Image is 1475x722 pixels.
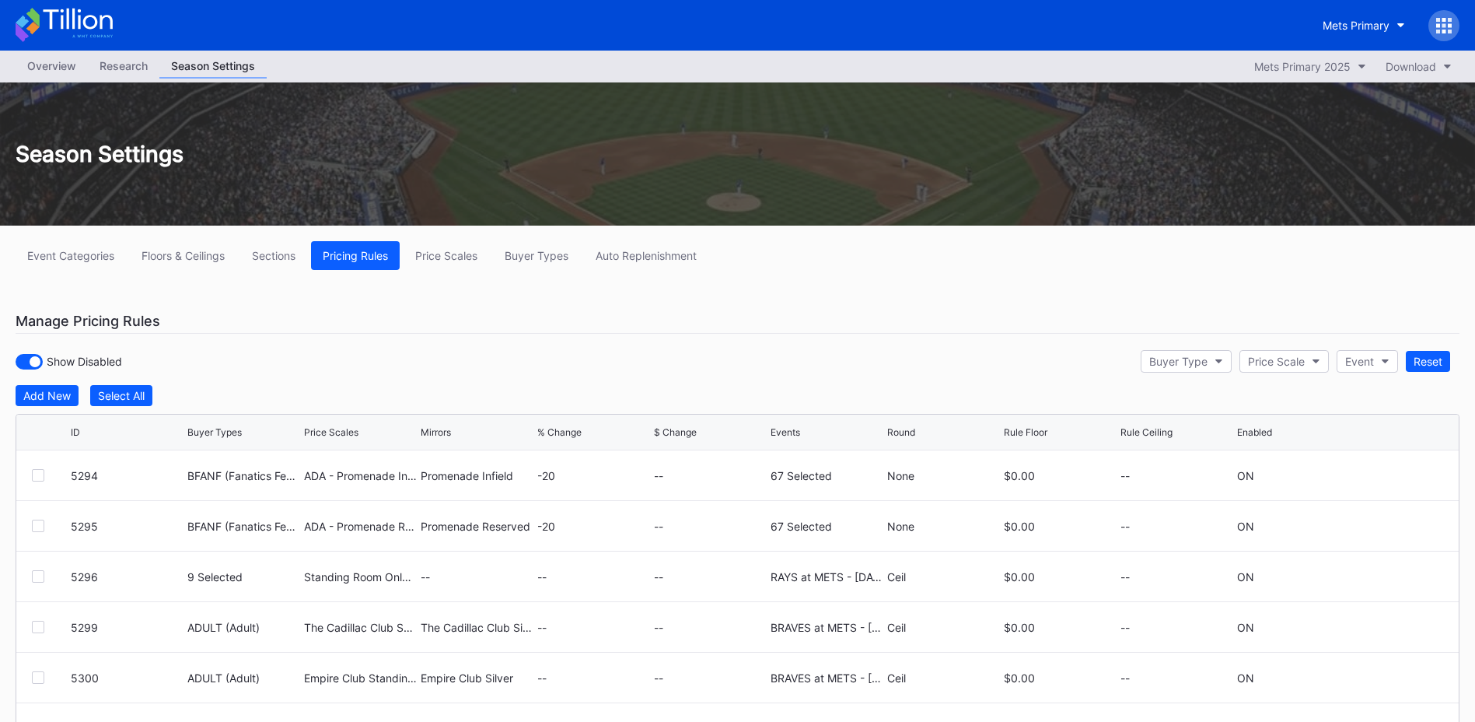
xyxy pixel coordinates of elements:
[187,520,300,533] div: BFANF (Fanatics Fest Offer)
[654,426,697,438] div: $ Change
[421,621,533,634] div: The Cadillac Club Silver
[654,520,767,533] div: --
[16,354,122,370] div: Show Disabled
[1004,570,1117,584] div: $0.00
[1149,355,1208,368] div: Buyer Type
[304,621,417,634] div: The Cadillac Club SRO (5671)
[887,520,1000,533] div: None
[1237,520,1254,533] div: ON
[1004,426,1047,438] div: Rule Floor
[596,249,697,262] div: Auto Replenishment
[1120,469,1233,482] div: --
[159,54,267,79] a: Season Settings
[1120,426,1173,438] div: Rule Ceiling
[187,426,242,438] div: Buyer Types
[1386,60,1436,73] div: Download
[1254,60,1351,73] div: Mets Primary 2025
[421,570,533,584] div: --
[1004,469,1117,482] div: $0.00
[1141,350,1232,373] button: Buyer Type
[1237,570,1254,584] div: ON
[537,621,650,634] div: --
[16,385,79,406] button: Add New
[654,621,767,634] div: --
[71,520,184,533] div: 5295
[771,426,800,438] div: Events
[1004,520,1117,533] div: $0.00
[187,570,300,584] div: 9 Selected
[887,469,1000,482] div: None
[421,520,533,533] div: Promenade Reserved
[90,385,152,406] button: Select All
[584,241,708,270] button: Auto Replenishment
[1378,56,1459,77] button: Download
[71,671,184,685] div: 5300
[537,469,650,482] div: -20
[240,241,307,270] button: Sections
[23,389,71,402] div: Add New
[252,249,295,262] div: Sections
[16,54,88,77] div: Overview
[493,241,580,270] button: Buyer Types
[771,570,883,584] div: RAYS at METS - [DATE]
[304,469,417,482] div: ADA - Promenade Infield (5580)
[654,570,767,584] div: --
[142,249,225,262] div: Floors & Ceilings
[1120,621,1233,634] div: --
[415,249,477,262] div: Price Scales
[88,54,159,79] a: Research
[1237,621,1254,634] div: ON
[537,426,582,438] div: % Change
[887,570,1000,584] div: Ceil
[1323,19,1389,32] div: Mets Primary
[304,671,417,685] div: Empire Club Standing Room (5667)
[71,469,184,482] div: 5294
[311,241,400,270] button: Pricing Rules
[1237,671,1254,685] div: ON
[771,520,883,533] div: 67 Selected
[304,426,358,438] div: Price Scales
[27,249,114,262] div: Event Categories
[1120,671,1233,685] div: --
[505,249,568,262] div: Buyer Types
[187,621,300,634] div: ADULT (Adult)
[187,671,300,685] div: ADULT (Adult)
[887,426,915,438] div: Round
[16,309,1459,334] div: Manage Pricing Rules
[1004,671,1117,685] div: $0.00
[98,389,145,402] div: Select All
[1237,426,1272,438] div: Enabled
[1120,520,1233,533] div: --
[1337,350,1398,373] button: Event
[1120,570,1233,584] div: --
[187,469,300,482] div: BFANF (Fanatics Fest Offer)
[421,426,451,438] div: Mirrors
[1414,355,1442,368] div: Reset
[304,520,417,533] div: ADA - Promenade Reserved (5581)
[1237,469,1254,482] div: ON
[1345,355,1374,368] div: Event
[1239,350,1329,373] button: Price Scale
[16,241,126,270] button: Event Categories
[404,241,489,270] button: Price Scales
[71,621,184,634] div: 5299
[537,671,650,685] div: --
[323,249,388,262] div: Pricing Rules
[1004,621,1117,634] div: $0.00
[654,671,767,685] div: --
[71,426,80,438] div: ID
[304,570,417,584] div: Standing Room Only (5576)
[1248,355,1305,368] div: Price Scale
[1406,351,1450,372] button: Reset
[654,469,767,482] div: --
[130,241,236,270] button: Floors & Ceilings
[771,671,883,685] div: BRAVES at METS - [DATE]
